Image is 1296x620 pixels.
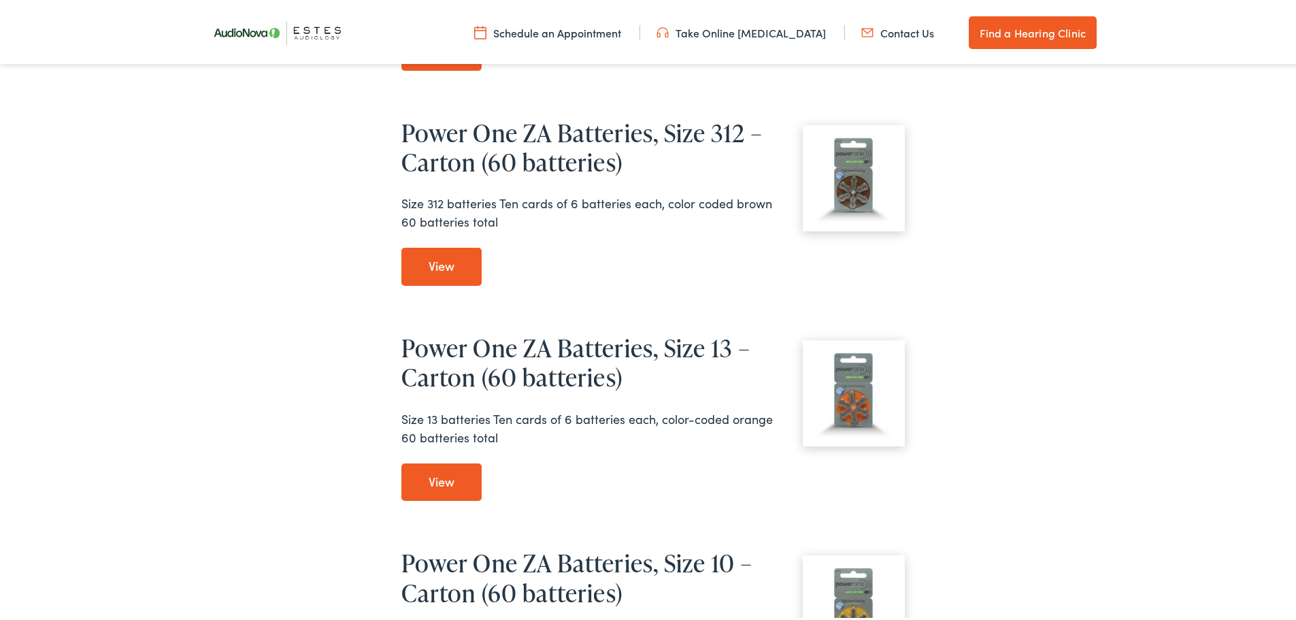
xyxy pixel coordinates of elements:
[474,22,486,37] img: utility icon
[474,22,621,37] a: Schedule an Appointment
[401,461,482,499] a: View
[969,14,1097,46] a: Find a Hearing Clinic
[861,22,934,37] a: Contact Us
[401,191,905,228] p: Size 312 batteries Ten cards of 6 batteries each, color coded brown 60 batteries total
[657,22,826,37] a: Take Online [MEDICAL_DATA]
[861,22,874,37] img: utility icon
[401,331,905,389] h2: Power One ZA Batteries, Size 13 – Carton (60 batteries)
[401,245,482,283] a: View
[401,407,905,444] p: Size 13 batteries Ten cards of 6 batteries each, color-coded orange 60 batteries total
[401,116,905,174] h2: Power One ZA Batteries, Size 312 – Carton (60 batteries)
[401,546,905,604] h2: Power One ZA Batteries, Size 10 – Carton (60 batteries)
[657,22,669,37] img: utility icon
